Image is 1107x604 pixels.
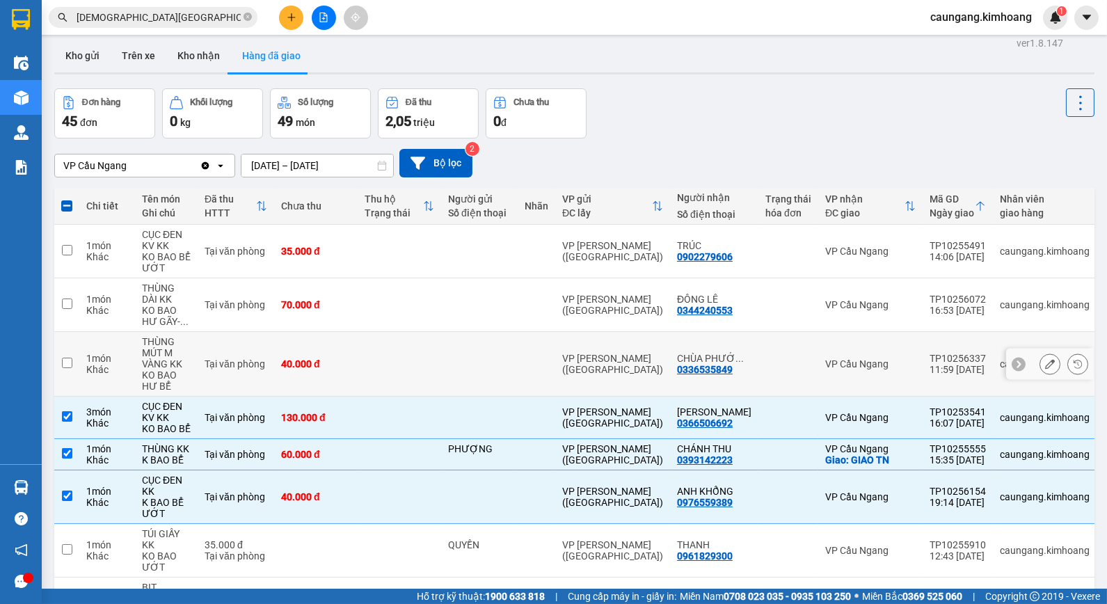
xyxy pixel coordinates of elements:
[281,491,351,502] div: 40.000 đ
[14,125,29,140] img: warehouse-icon
[930,486,986,497] div: TP10256154
[825,545,916,556] div: VP Cầu Ngang
[1081,11,1093,24] span: caret-down
[562,486,663,508] div: VP [PERSON_NAME] ([GEOGRAPHIC_DATA])
[215,160,226,171] svg: open
[825,443,916,454] div: VP Cầu Ngang
[735,353,744,364] span: ...
[1049,11,1062,24] img: icon-new-feature
[385,113,411,129] span: 2,05
[58,13,67,22] span: search
[677,364,733,375] div: 0336535849
[14,90,29,105] img: warehouse-icon
[281,412,351,423] div: 130.000 đ
[6,62,113,75] span: 0377028730 -
[241,154,393,177] input: Select a date range.
[86,443,128,454] div: 1 món
[562,539,663,562] div: VP [PERSON_NAME] ([GEOGRAPHIC_DATA])
[1057,6,1067,16] sup: 1
[142,207,191,218] div: Ghi chú
[825,193,905,205] div: VP nhận
[231,39,312,72] button: Hàng đã giao
[142,193,191,205] div: Tên món
[62,96,104,111] span: 25.000
[555,589,557,604] span: |
[244,11,252,24] span: close-circle
[6,27,203,40] p: GỬI:
[86,550,128,562] div: Khác
[930,251,986,262] div: 14:06 [DATE]
[29,27,106,40] span: VP Cầu Ngang -
[205,358,267,369] div: Tại văn phòng
[111,39,166,72] button: Trên xe
[39,47,163,60] span: VP [GEOGRAPHIC_DATA]
[86,454,128,466] div: Khác
[825,412,916,423] div: VP Cầu Ngang
[4,96,58,111] span: Cước rồi:
[677,418,733,429] div: 0366506692
[930,240,986,251] div: TP10255491
[1000,193,1090,205] div: Nhân viên
[919,8,1043,26] span: caungang.kimhoang
[448,207,511,218] div: Số điện thoại
[1040,353,1060,374] div: Sửa đơn hàng
[562,443,663,466] div: VP [PERSON_NAME] ([GEOGRAPHIC_DATA])
[930,539,986,550] div: TP10255910
[142,443,191,454] div: THÙNG KK
[142,497,191,519] div: K BAO BỂ ƯỚT
[82,97,120,107] div: Đơn hàng
[562,193,652,205] div: VP gửi
[319,13,328,22] span: file-add
[1000,412,1090,423] div: caungang.kimhoang
[358,188,441,225] th: Toggle SortBy
[677,497,733,508] div: 0976559389
[6,47,203,60] p: NHẬN:
[677,305,733,316] div: 0344240553
[555,188,670,225] th: Toggle SortBy
[14,160,29,175] img: solution-icon
[6,77,33,90] span: GIAO:
[677,251,733,262] div: 0902279606
[312,6,336,30] button: file-add
[198,188,274,225] th: Toggle SortBy
[162,88,263,138] button: Khối lượng0kg
[166,39,231,72] button: Kho nhận
[142,401,191,423] div: CỤC ĐEN KV KK
[677,486,751,497] div: ANH KHỔNG
[15,543,28,557] span: notification
[562,353,663,375] div: VP [PERSON_NAME] ([GEOGRAPHIC_DATA])
[1059,6,1064,16] span: 1
[930,305,986,316] div: 16:53 [DATE]
[677,294,751,305] div: ĐÔNG LÊ
[270,88,371,138] button: Số lượng49món
[1000,491,1090,502] div: caungang.kimhoang
[142,475,191,497] div: CỤC ĐEN KK
[142,550,191,573] div: KO BAO ƯỚT
[205,491,267,502] div: Tại văn phòng
[287,13,296,22] span: plus
[1000,246,1090,257] div: caungang.kimhoang
[205,246,267,257] div: Tại văn phòng
[930,193,975,205] div: Mã GD
[973,589,975,604] span: |
[413,117,435,128] span: triệu
[15,575,28,588] span: message
[562,207,652,218] div: ĐC lấy
[205,193,256,205] div: Đã thu
[62,113,77,129] span: 45
[930,497,986,508] div: 19:14 [DATE]
[142,251,191,273] div: KO BAO BỂ ƯỚT
[298,97,333,107] div: Số lượng
[677,406,751,418] div: THÙY TRANG
[680,589,851,604] span: Miền Nam
[86,251,128,262] div: Khác
[677,209,751,220] div: Số điện thoại
[825,246,916,257] div: VP Cầu Ngang
[399,149,472,177] button: Bộ lọc
[14,56,29,70] img: warehouse-icon
[1017,35,1063,51] div: ver 1.8.147
[281,246,351,257] div: 35.000 đ
[493,113,501,129] span: 0
[562,240,663,262] div: VP [PERSON_NAME] ([GEOGRAPHIC_DATA])
[86,497,128,508] div: Khác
